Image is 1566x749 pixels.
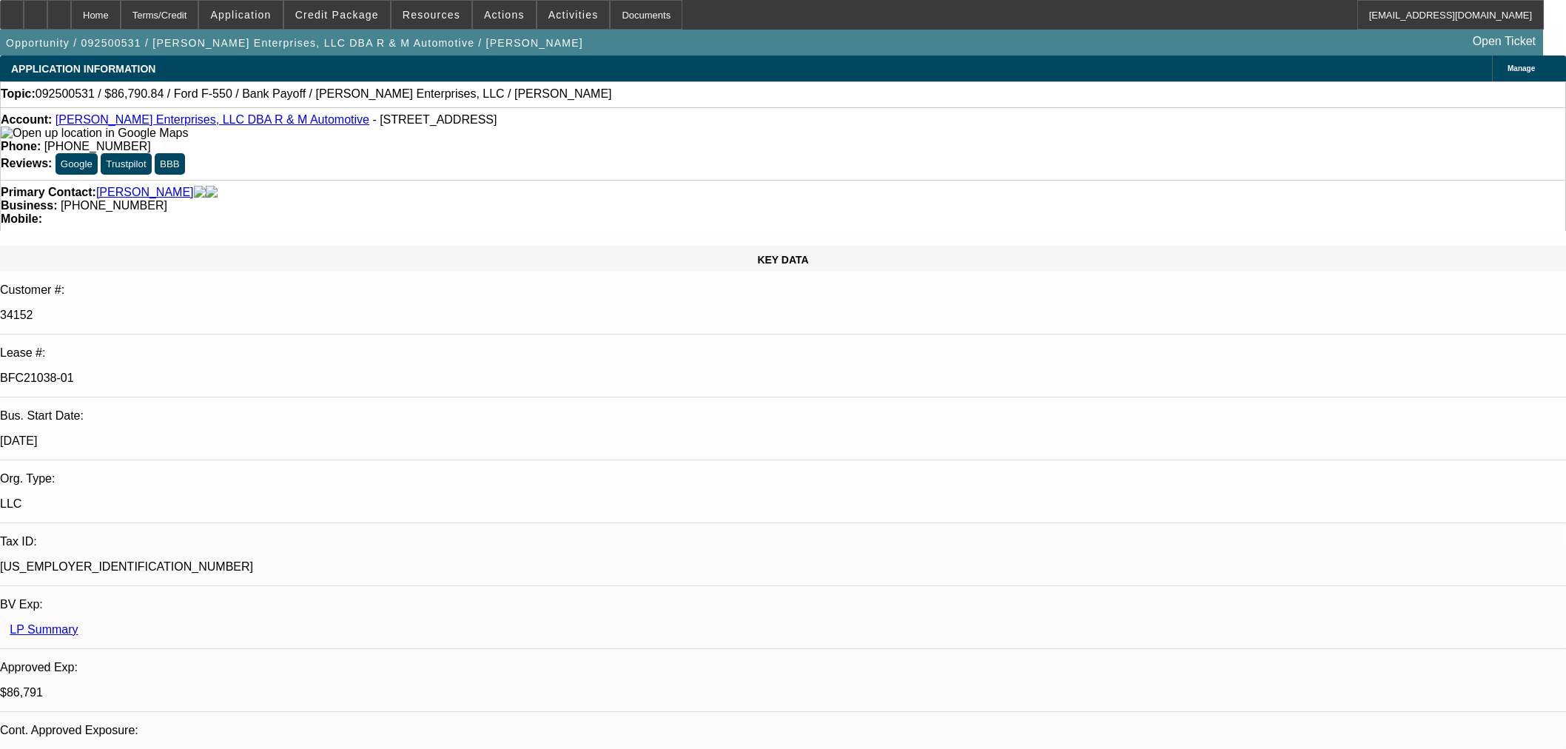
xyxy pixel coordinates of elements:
[10,623,78,636] a: LP Summary
[44,140,151,152] span: [PHONE_NUMBER]
[295,9,379,21] span: Credit Package
[1467,29,1542,54] a: Open Ticket
[1,87,36,101] strong: Topic:
[1,140,41,152] strong: Phone:
[548,9,599,21] span: Activities
[96,186,194,199] a: [PERSON_NAME]
[101,153,151,175] button: Trustpilot
[36,87,612,101] span: 092500531 / $86,790.84 / Ford F-550 / Bank Payoff / [PERSON_NAME] Enterprises, LLC / [PERSON_NAME]
[391,1,471,29] button: Resources
[537,1,610,29] button: Activities
[1,212,42,225] strong: Mobile:
[210,9,271,21] span: Application
[372,113,497,126] span: - [STREET_ADDRESS]
[155,153,185,175] button: BBB
[1,127,188,140] img: Open up location in Google Maps
[61,199,167,212] span: [PHONE_NUMBER]
[403,9,460,21] span: Resources
[1,157,52,169] strong: Reviews:
[199,1,282,29] button: Application
[484,9,525,21] span: Actions
[1,199,57,212] strong: Business:
[1,127,188,139] a: View Google Maps
[11,63,155,75] span: APPLICATION INFORMATION
[1508,64,1535,73] span: Manage
[473,1,536,29] button: Actions
[757,254,808,266] span: KEY DATA
[1,186,96,199] strong: Primary Contact:
[1,113,52,126] strong: Account:
[194,186,206,199] img: facebook-icon.png
[56,113,369,126] a: [PERSON_NAME] Enterprises, LLC DBA R & M Automotive
[6,37,583,49] span: Opportunity / 092500531 / [PERSON_NAME] Enterprises, LLC DBA R & M Automotive / [PERSON_NAME]
[284,1,390,29] button: Credit Package
[206,186,218,199] img: linkedin-icon.png
[56,153,98,175] button: Google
